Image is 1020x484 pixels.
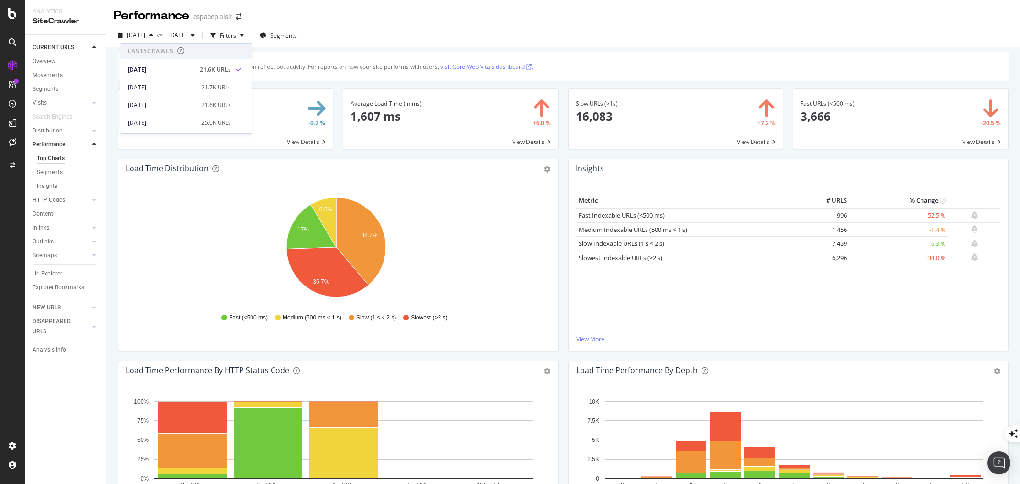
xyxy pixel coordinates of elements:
div: bell-plus [971,211,978,219]
div: HTTP Codes [33,195,65,205]
h4: Insights [576,162,604,175]
text: 100% [134,398,149,405]
text: 0% [141,475,149,482]
div: 21.7K URLs [201,83,231,92]
div: Explorer Bookmarks [33,283,84,293]
div: Overview [33,56,55,66]
div: 21.6K URLs [200,66,231,74]
a: Slow Indexable URLs (1 s < 2 s) [579,239,664,248]
div: The performance reports in this section reflect bot activity. For reports on how your site perfor... [151,63,533,71]
span: 2025 Aug. 16th [165,31,187,39]
div: Load Time Performance by Depth [576,365,698,375]
div: Last 5 Crawls [128,47,174,55]
div: 25.0K URLs [201,119,231,127]
a: Analysis Info [33,345,99,355]
td: -52.5 % [849,208,948,223]
button: Filters [207,28,248,43]
div: Outlinks [33,237,54,247]
div: Search Engines [33,112,72,122]
text: 38.7% [361,232,377,239]
td: 6,296 [810,251,849,265]
div: Content [33,209,53,219]
text: 8.6% [319,206,333,213]
a: View More [576,335,1001,343]
text: 5K [592,437,599,443]
div: Visits [33,98,47,108]
td: -6.3 % [849,237,948,251]
a: Content [33,209,99,219]
text: 75% [137,418,149,424]
text: 0 [596,475,599,482]
td: -1.4 % [849,222,948,237]
a: Fast Indexable URLs (<500 ms) [579,211,665,220]
div: Segments [37,167,63,177]
div: Top Charts [37,154,65,164]
span: Slowest (>2 s) [411,314,447,322]
div: Sitemaps [33,251,57,261]
text: 50% [137,437,149,443]
button: Segments [256,28,301,43]
div: gear [544,368,550,374]
a: Segments [37,167,99,177]
span: Medium (500 ms < 1 s) [283,314,341,322]
span: Fast (<500 ms) [229,314,268,322]
div: DISAPPEARED URLS [33,317,81,337]
div: Filters [220,32,236,40]
td: 7,459 [810,237,849,251]
text: 35.7% [313,278,329,285]
div: bell-plus [971,240,978,247]
a: DISAPPEARED URLS [33,317,89,337]
a: Medium Indexable URLs (500 ms < 1 s) [579,225,687,234]
a: Movements [33,70,99,80]
a: Sitemaps [33,251,89,261]
div: SiteCrawler [33,16,98,27]
span: 2025 Sep. 8th [127,31,145,39]
div: 21.6K URLs [201,101,231,110]
a: Inlinks [33,223,89,233]
svg: A chart. [126,194,546,305]
div: Url Explorer [33,269,62,279]
td: 1,456 [810,222,849,237]
div: Analytics [33,8,98,16]
button: [DATE] [114,28,157,43]
a: NEW URLS [33,303,89,313]
div: Analysis Info [33,345,66,355]
a: CURRENT URLS [33,43,89,53]
a: Search Engines [33,112,82,122]
div: [DATE] [128,83,196,92]
div: Load Time Performance by HTTP Status Code [126,365,289,375]
div: NEW URLS [33,303,61,313]
div: gear [994,368,1000,374]
a: Segments [33,84,99,94]
span: Slow (1 s < 2 s) [356,314,396,322]
a: Performance [33,140,89,150]
div: bell-plus [971,253,978,261]
div: [DATE] [128,101,196,110]
div: bell-plus [971,225,978,233]
a: Insights [37,181,99,191]
div: CURRENT URLS [33,43,74,53]
button: [DATE] [165,28,198,43]
text: 2.5K [587,456,599,462]
th: Metric [576,194,810,208]
td: +34.0 % [849,251,948,265]
a: visit Core Web Vitals dashboard . [440,63,533,71]
a: Slowest Indexable URLs (>2 s) [579,253,662,262]
a: Distribution [33,126,89,136]
text: 25% [137,456,149,462]
a: Url Explorer [33,269,99,279]
text: 7.5K [587,418,599,424]
a: Visits [33,98,89,108]
div: Distribution [33,126,63,136]
div: Open Intercom Messenger [987,451,1010,474]
th: % Change [849,194,948,208]
a: HTTP Codes [33,195,89,205]
td: 996 [810,208,849,223]
div: [DATE] [128,66,194,74]
div: espaceplaisir [193,12,232,22]
div: gear [544,166,550,173]
div: Movements [33,70,63,80]
div: Segments [33,84,58,94]
div: arrow-right-arrow-left [236,13,241,20]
